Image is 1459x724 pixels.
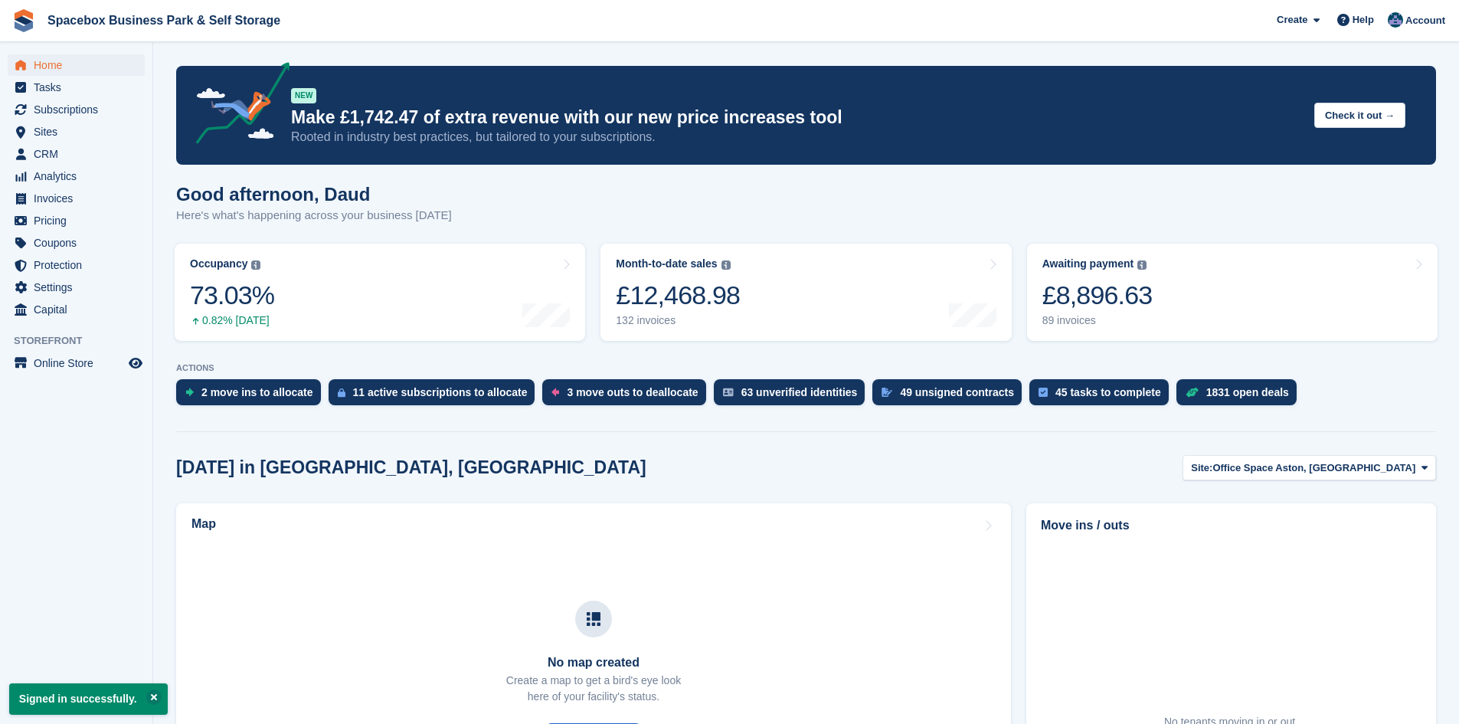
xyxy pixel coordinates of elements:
[176,457,646,478] h2: [DATE] in [GEOGRAPHIC_DATA], [GEOGRAPHIC_DATA]
[190,314,274,327] div: 0.82% [DATE]
[542,379,713,413] a: 3 move outs to deallocate
[185,388,194,397] img: move_ins_to_allocate_icon-fdf77a2bb77ea45bf5b3d319d69a93e2d87916cf1d5bf7949dd705db3b84f3ca.svg
[1405,13,1445,28] span: Account
[126,354,145,372] a: Preview store
[1206,386,1289,398] div: 1831 open deals
[190,280,274,311] div: 73.03%
[8,254,145,276] a: menu
[1388,12,1403,28] img: Daud
[616,280,740,311] div: £12,468.98
[616,314,740,327] div: 132 invoices
[8,188,145,209] a: menu
[1191,460,1212,476] span: Site:
[1042,280,1153,311] div: £8,896.63
[201,386,313,398] div: 2 move ins to allocate
[1186,387,1199,398] img: deal-1b604bf984904fb50ccaf53a9ad4b4a5d6e5aea283cecdc64d6e3604feb123c2.svg
[1183,455,1436,480] button: Site: Office Space Aston, [GEOGRAPHIC_DATA]
[176,363,1436,373] p: ACTIONS
[251,260,260,270] img: icon-info-grey-7440780725fd019a000dd9b08b2336e03edf1995a4989e88bcd33f0948082b44.svg
[1353,12,1374,28] span: Help
[353,386,528,398] div: 11 active subscriptions to allocate
[1176,379,1304,413] a: 1831 open deals
[338,388,345,398] img: active_subscription_to_allocate_icon-d502201f5373d7db506a760aba3b589e785aa758c864c3986d89f69b8ff3...
[34,188,126,209] span: Invoices
[600,244,1011,341] a: Month-to-date sales £12,468.98 132 invoices
[34,165,126,187] span: Analytics
[8,277,145,298] a: menu
[329,379,543,413] a: 11 active subscriptions to allocate
[1055,386,1161,398] div: 45 tasks to complete
[8,299,145,320] a: menu
[900,386,1014,398] div: 49 unsigned contracts
[34,254,126,276] span: Protection
[8,352,145,374] a: menu
[9,683,168,715] p: Signed in successfully.
[41,8,286,33] a: Spacebox Business Park & Self Storage
[34,121,126,143] span: Sites
[8,165,145,187] a: menu
[34,77,126,98] span: Tasks
[551,388,559,397] img: move_outs_to_deallocate_icon-f764333ba52eb49d3ac5e1228854f67142a1ed5810a6f6cc68b1a99e826820c5.svg
[8,99,145,120] a: menu
[1277,12,1307,28] span: Create
[1212,460,1415,476] span: Office Space Aston, [GEOGRAPHIC_DATA]
[291,106,1302,129] p: Make £1,742.47 of extra revenue with our new price increases tool
[176,207,452,224] p: Here's what's happening across your business [DATE]
[176,379,329,413] a: 2 move ins to allocate
[721,260,731,270] img: icon-info-grey-7440780725fd019a000dd9b08b2336e03edf1995a4989e88bcd33f0948082b44.svg
[183,62,290,149] img: price-adjustments-announcement-icon-8257ccfd72463d97f412b2fc003d46551f7dbcb40ab6d574587a9cd5c0d94...
[723,388,734,397] img: verify_identity-adf6edd0f0f0b5bbfe63781bf79b02c33cf7c696d77639b501bdc392416b5a36.svg
[1314,103,1405,128] button: Check it out →
[1029,379,1176,413] a: 45 tasks to complete
[191,517,216,531] h2: Map
[714,379,873,413] a: 63 unverified identities
[506,656,681,670] h3: No map created
[34,277,126,298] span: Settings
[8,232,145,254] a: menu
[1042,314,1153,327] div: 89 invoices
[1042,257,1134,270] div: Awaiting payment
[12,9,35,32] img: stora-icon-8386f47178a22dfd0bd8f6a31ec36ba5ce8667c1dd55bd0f319d3a0aa187defe.svg
[8,210,145,231] a: menu
[8,77,145,98] a: menu
[587,612,600,626] img: map-icn-33ee37083ee616e46c38cad1a60f524a97daa1e2b2c8c0bc3eb3415660979fc1.svg
[8,143,145,165] a: menu
[34,143,126,165] span: CRM
[34,54,126,76] span: Home
[1039,388,1048,397] img: task-75834270c22a3079a89374b754ae025e5fb1db73e45f91037f5363f120a921f8.svg
[8,121,145,143] a: menu
[567,386,698,398] div: 3 move outs to deallocate
[175,244,585,341] a: Occupancy 73.03% 0.82% [DATE]
[1027,244,1438,341] a: Awaiting payment £8,896.63 89 invoices
[34,352,126,374] span: Online Store
[741,386,858,398] div: 63 unverified identities
[616,257,717,270] div: Month-to-date sales
[34,99,126,120] span: Subscriptions
[34,232,126,254] span: Coupons
[8,54,145,76] a: menu
[291,129,1302,146] p: Rooted in industry best practices, but tailored to your subscriptions.
[1041,516,1421,535] h2: Move ins / outs
[34,299,126,320] span: Capital
[1137,260,1147,270] img: icon-info-grey-7440780725fd019a000dd9b08b2336e03edf1995a4989e88bcd33f0948082b44.svg
[176,184,452,205] h1: Good afternoon, Daud
[14,333,152,349] span: Storefront
[34,210,126,231] span: Pricing
[506,673,681,705] p: Create a map to get a bird's eye look here of your facility's status.
[872,379,1029,413] a: 49 unsigned contracts
[291,88,316,103] div: NEW
[190,257,247,270] div: Occupancy
[882,388,892,397] img: contract_signature_icon-13c848040528278c33f63329250d36e43548de30e8caae1d1a13099fd9432cc5.svg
